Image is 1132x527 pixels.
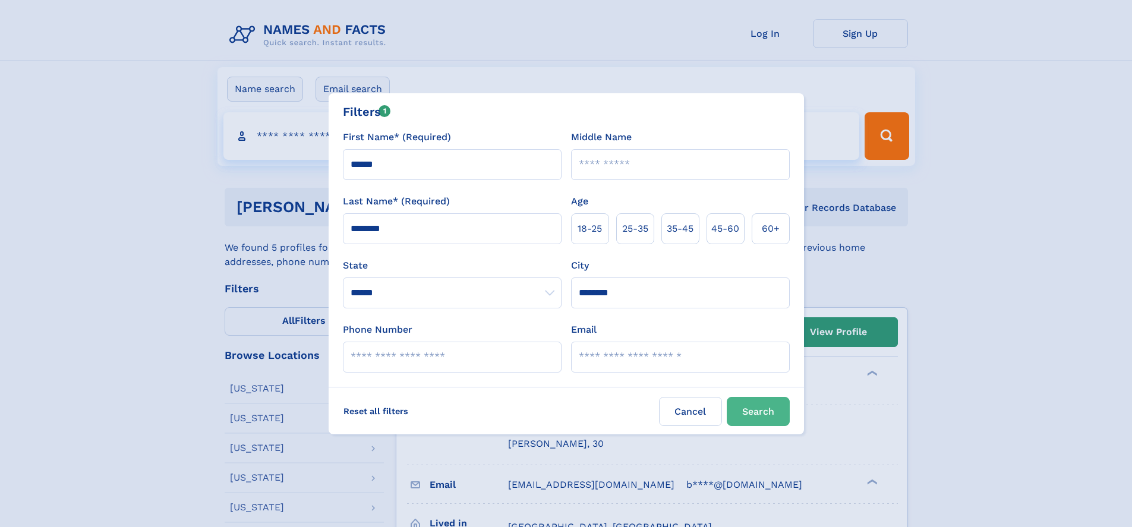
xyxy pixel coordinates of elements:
[571,323,597,337] label: Email
[336,397,416,425] label: Reset all filters
[762,222,780,236] span: 60+
[571,194,588,209] label: Age
[659,397,722,426] label: Cancel
[343,194,450,209] label: Last Name* (Required)
[727,397,790,426] button: Search
[343,130,451,144] label: First Name* (Required)
[622,222,648,236] span: 25‑35
[571,258,589,273] label: City
[667,222,693,236] span: 35‑45
[343,103,391,121] div: Filters
[711,222,739,236] span: 45‑60
[343,258,562,273] label: State
[571,130,632,144] label: Middle Name
[578,222,602,236] span: 18‑25
[343,323,412,337] label: Phone Number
